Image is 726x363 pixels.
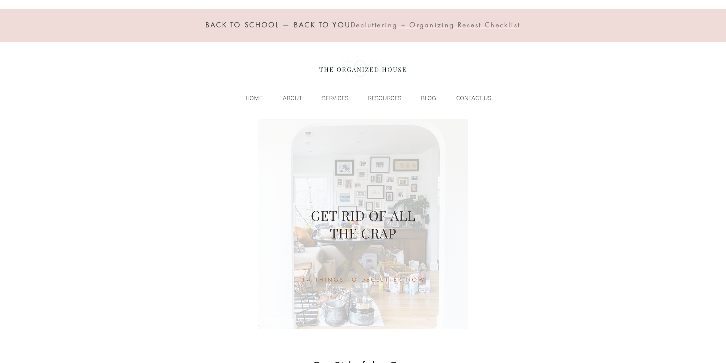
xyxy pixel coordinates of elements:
[230,93,266,104] a: HOME
[318,93,352,104] p: SERVICES
[205,20,351,29] span: BACK TO SCHOOL — BACK TO YOU
[417,93,440,104] p: BLOG
[452,93,495,104] p: CONTACT US
[352,93,405,104] a: RESOURCES
[351,22,520,29] a: Decluttering + Organizing Resest Checklist
[405,93,440,104] a: BLOG
[242,93,266,104] p: HOME
[279,93,306,104] p: ABOUT
[306,93,352,104] a: SERVICES
[230,93,495,104] nav: Site
[266,93,306,104] a: ABOUT
[364,93,405,104] p: RESOURCES
[440,93,495,104] a: CONTACT US
[351,20,520,29] span: Decluttering + Organizing Resest Checklist
[316,54,409,84] img: the organized house
[176,119,550,329] img: Get Rid of the Crap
